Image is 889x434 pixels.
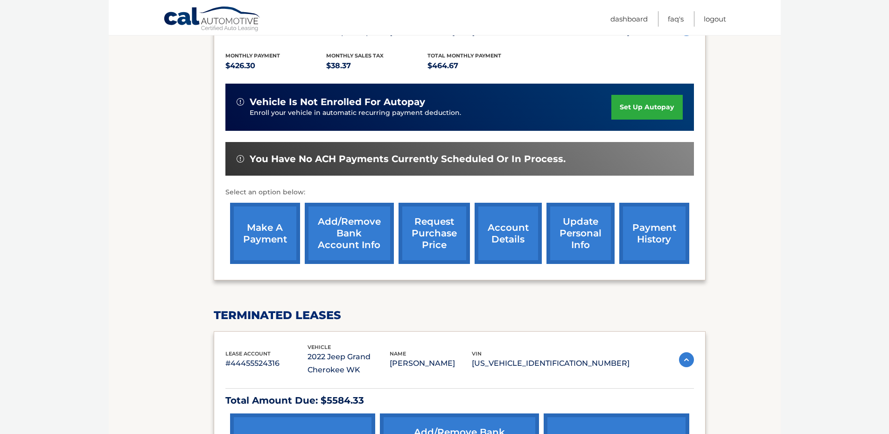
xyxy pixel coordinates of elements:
[225,187,694,198] p: Select an option below:
[611,95,682,120] a: set up autopay
[399,203,470,264] a: request purchase price
[214,308,706,322] h2: terminated leases
[390,350,406,357] span: name
[619,203,689,264] a: payment history
[610,11,648,27] a: Dashboard
[250,108,612,118] p: Enroll your vehicle in automatic recurring payment deduction.
[427,59,529,72] p: $464.67
[326,52,384,59] span: Monthly sales Tax
[427,52,501,59] span: Total Monthly Payment
[237,155,244,163] img: alert-white.svg
[225,350,271,357] span: lease account
[308,344,331,350] span: vehicle
[225,52,280,59] span: Monthly Payment
[326,59,427,72] p: $38.37
[546,203,615,264] a: update personal info
[668,11,684,27] a: FAQ's
[679,352,694,367] img: accordion-active.svg
[472,357,630,370] p: [US_VEHICLE_IDENTIFICATION_NUMBER]
[250,153,566,165] span: You have no ACH payments currently scheduled or in process.
[308,350,390,377] p: 2022 Jeep Grand Cherokee WK
[305,203,394,264] a: Add/Remove bank account info
[472,350,482,357] span: vin
[230,203,300,264] a: make a payment
[225,357,308,370] p: #44455524316
[225,392,694,409] p: Total Amount Due: $5584.33
[225,59,327,72] p: $426.30
[250,96,425,108] span: vehicle is not enrolled for autopay
[475,203,542,264] a: account details
[704,11,726,27] a: Logout
[237,98,244,106] img: alert-white.svg
[163,6,261,33] a: Cal Automotive
[390,357,472,370] p: [PERSON_NAME]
